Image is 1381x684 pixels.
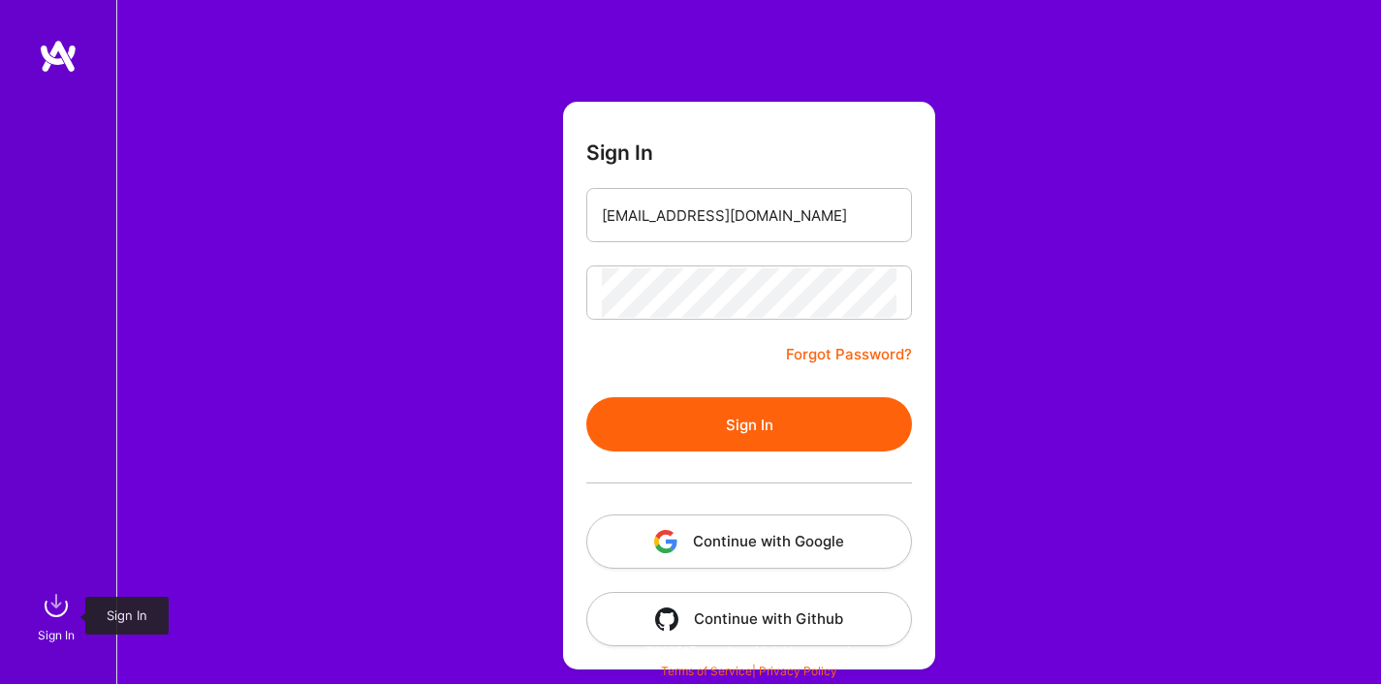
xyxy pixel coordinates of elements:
[586,397,912,451] button: Sign In
[602,191,896,240] input: Email...
[41,586,76,645] a: sign inSign In
[586,140,653,165] h3: Sign In
[39,39,78,74] img: logo
[38,625,75,645] div: Sign In
[37,586,76,625] img: sign in
[586,514,912,569] button: Continue with Google
[116,626,1381,674] div: © 2025 ATeams Inc., All rights reserved.
[661,664,837,678] span: |
[759,664,837,678] a: Privacy Policy
[786,343,912,366] a: Forgot Password?
[586,592,912,646] button: Continue with Github
[661,664,752,678] a: Terms of Service
[655,607,678,631] img: icon
[654,530,677,553] img: icon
